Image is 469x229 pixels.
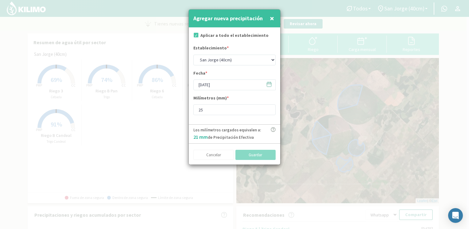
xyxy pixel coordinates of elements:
input: mm [193,104,276,115]
p: Los milímetros cargados equivalen a: de Precipitación Efectiva [193,127,261,141]
button: Guardar [235,150,276,160]
button: Cancelar [193,150,234,160]
label: Establecimiento [193,45,229,53]
button: Close [268,12,276,25]
h4: Agregar nueva precipitación [193,14,263,23]
span: 21 mm [193,134,208,140]
div: Open Intercom Messenger [448,208,463,223]
label: Milímetros (mm) [193,95,229,103]
label: Fecha [193,70,207,78]
label: Aplicar a todo el establecimiento [200,32,269,39]
span: × [270,13,274,23]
